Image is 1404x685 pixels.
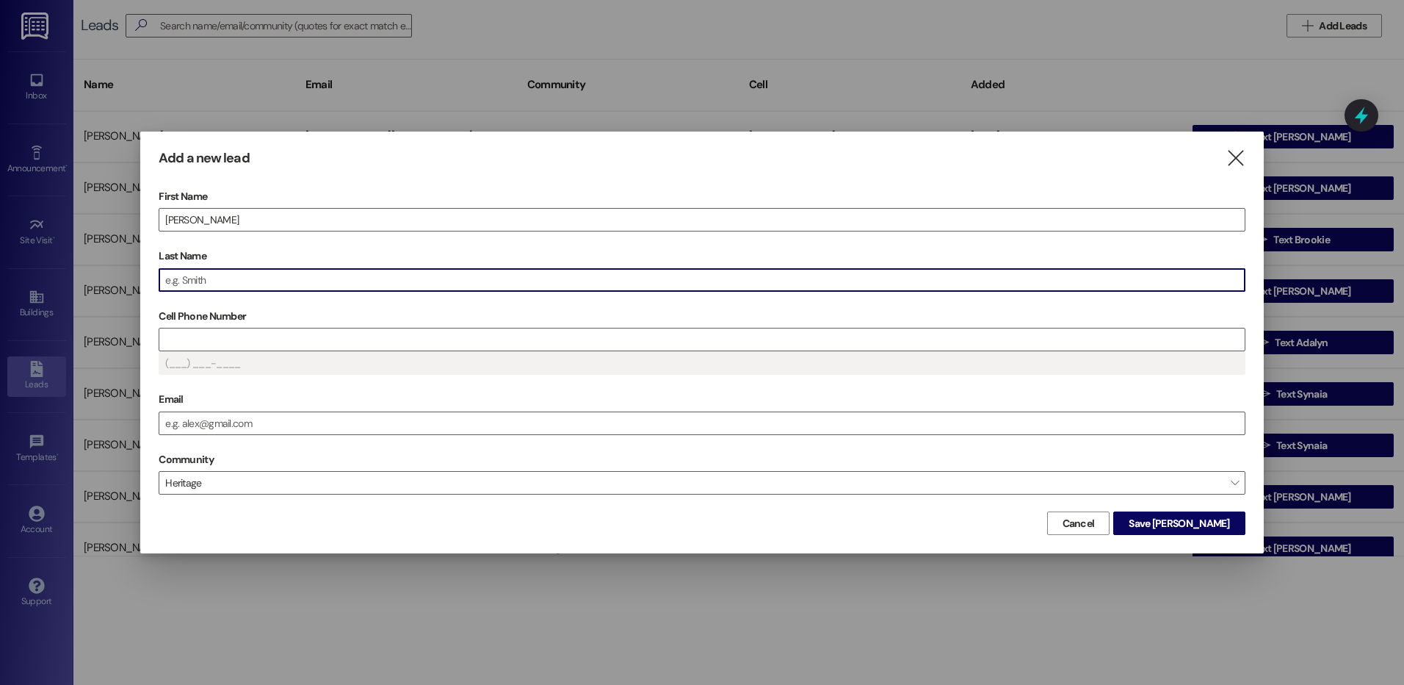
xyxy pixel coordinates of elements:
label: Last Name [159,245,1245,268]
label: Community [159,448,214,471]
button: Cancel [1047,512,1110,535]
i:  [1226,151,1245,166]
label: Email [159,388,1245,411]
label: First Name [159,185,1245,208]
span: Cancel [1063,516,1095,531]
label: Cell Phone Number [159,305,1245,328]
h3: Add a new lead [159,150,249,167]
input: e.g. alex@gmail.com [159,412,1245,434]
span: Save [PERSON_NAME] [1129,516,1229,531]
input: e.g. Alex [159,209,1245,231]
span: Heritage [159,471,1245,495]
input: e.g. Smith [159,269,1245,291]
button: Save [PERSON_NAME] [1113,512,1245,535]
